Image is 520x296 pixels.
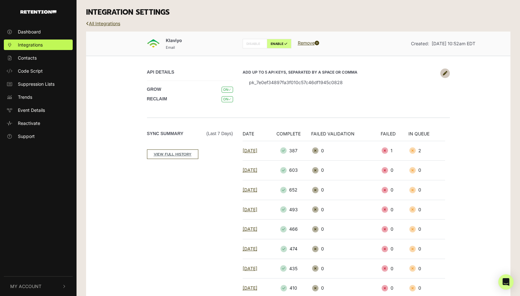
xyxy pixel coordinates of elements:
a: VIEW FULL HISTORY [147,149,198,159]
td: 0 [311,220,381,239]
span: Contacts [18,54,37,61]
a: [DATE] [243,266,257,271]
img: Retention.com [20,10,56,14]
td: 493 [270,200,311,220]
a: Contacts [4,53,73,63]
a: Suppression Lists [4,79,73,89]
span: [DATE] 10:52am EDT [432,41,475,46]
span: Suppression Lists [18,81,55,87]
h3: INTEGRATION SETTINGS [86,8,510,17]
label: Sync Summary [147,130,233,137]
td: 435 [270,259,311,278]
span: Reactivate [18,120,40,126]
span: My Account [10,283,41,290]
td: 0 [381,239,408,259]
span: Support [18,133,35,140]
td: 0 [381,200,408,220]
label: API DETAILS [147,69,174,76]
td: 0 [311,161,381,180]
td: 603 [270,161,311,180]
td: 0 [381,161,408,180]
strong: Add up to 5 API keys, separated by a space or comma [243,70,357,75]
a: [DATE] [243,148,257,153]
a: Integrations [4,40,73,50]
button: My Account [4,277,73,296]
span: ON [222,96,233,102]
td: 0 [381,259,408,278]
a: [DATE] [243,246,257,251]
td: 0 [381,220,408,239]
span: (Last 7 days) [206,130,233,137]
a: Reactivate [4,118,73,128]
label: DISABLE [243,39,267,48]
td: 474 [270,239,311,259]
td: 0 [408,259,445,278]
a: Trends [4,92,73,102]
li: pk_7e0ef34897fa3f010c57c46df1945c0828 [243,75,437,90]
span: Trends [18,94,32,100]
a: [DATE] [243,285,257,291]
a: [DATE] [243,207,257,212]
td: 0 [408,200,445,220]
img: Klaviyo [147,37,160,50]
td: 387 [270,141,311,161]
span: Event Details [18,107,45,113]
td: 0 [311,259,381,278]
th: FAILED VALIDATION [311,130,381,141]
td: 0 [408,161,445,180]
td: 0 [408,220,445,239]
a: Event Details [4,105,73,115]
a: Remove [298,40,319,46]
label: GROW [147,86,161,93]
td: 0 [311,200,381,220]
td: 466 [270,220,311,239]
span: Created: [411,41,429,46]
span: Integrations [18,41,43,48]
small: Email [166,45,175,50]
th: IN QUEUE [408,130,445,141]
label: ENABLE [267,39,291,48]
td: 0 [311,239,381,259]
span: Code Script [18,68,43,74]
a: [DATE] [243,167,257,173]
td: 0 [381,180,408,200]
label: RECLAIM [147,96,167,102]
th: FAILED [381,130,408,141]
a: [DATE] [243,226,257,232]
a: Dashboard [4,26,73,37]
td: 1 [381,141,408,161]
a: [DATE] [243,187,257,192]
span: Klaviyo [166,38,182,43]
th: DATE [243,130,270,141]
a: Support [4,131,73,141]
td: 0 [408,180,445,200]
td: 2 [408,141,445,161]
td: 652 [270,180,311,200]
td: 0 [311,180,381,200]
td: 0 [311,141,381,161]
a: All Integrations [86,21,120,26]
span: ON [222,87,233,93]
span: Dashboard [18,28,41,35]
a: Code Script [4,66,73,76]
th: COMPLETE [270,130,311,141]
td: 0 [408,239,445,259]
div: Open Intercom Messenger [498,274,514,290]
